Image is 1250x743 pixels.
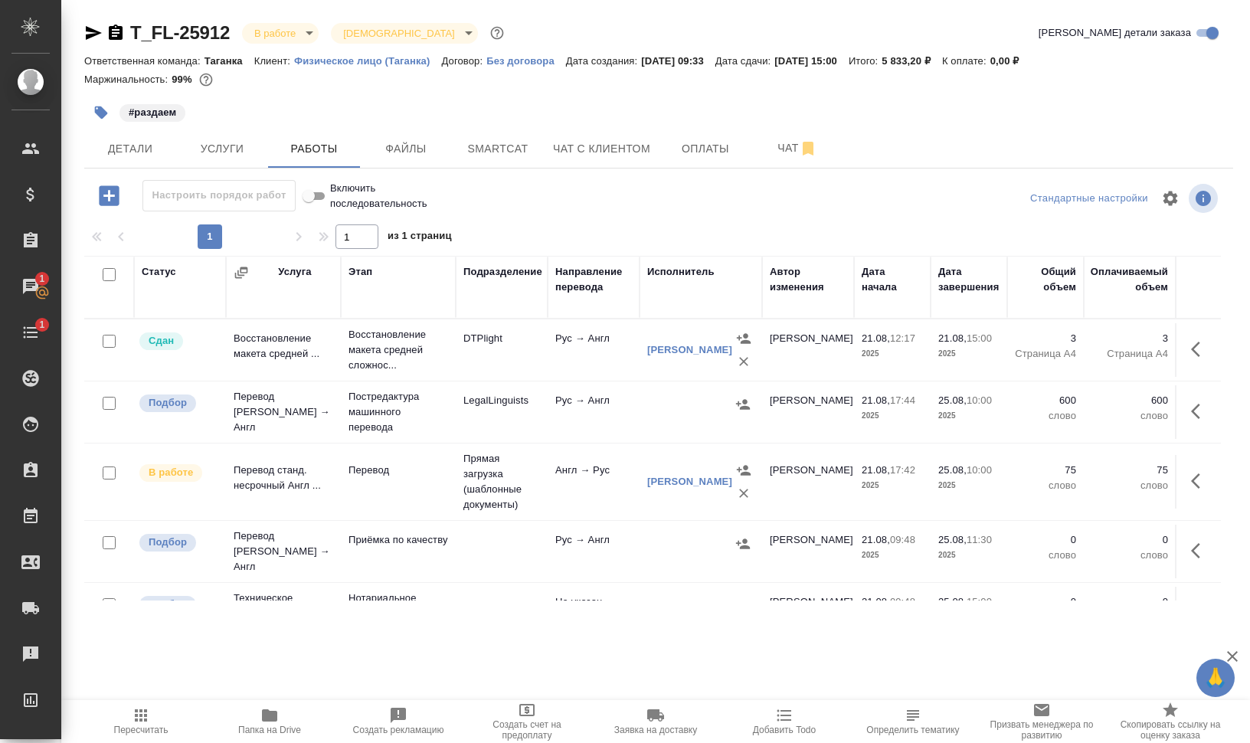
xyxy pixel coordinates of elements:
span: Пересчитать [114,725,169,735]
span: Создать счет на предоплату [472,719,582,741]
button: Скопировать ссылку на оценку заказа [1106,700,1235,743]
a: 1 [4,313,57,352]
p: 3 [1015,331,1076,346]
span: [PERSON_NAME] детали заказа [1039,25,1191,41]
p: 09:48 [890,596,915,607]
div: Автор изменения [770,264,846,295]
a: T_FL-25912 [130,22,230,43]
p: 25.08, [938,596,967,607]
td: [PERSON_NAME] [762,587,854,640]
div: Направление перевода [555,264,632,295]
span: Услуги [185,139,259,159]
div: split button [1026,187,1152,211]
p: 600 [1091,393,1168,408]
td: LegalLinguists [456,385,548,439]
button: 🙏 [1196,659,1235,697]
p: Приёмка по качеству [348,532,448,548]
span: Добавить Todo [753,725,816,735]
span: Включить последовательность [330,181,450,211]
td: Восстановление макета средней ... [226,323,341,377]
div: Менеджер проверил работу исполнителя, передает ее на следующий этап [138,331,218,352]
div: Дата завершения [938,264,1000,295]
button: Пересчитать [77,700,205,743]
p: 15:00 [967,332,992,344]
div: Можно подбирать исполнителей [138,594,218,615]
p: слово [1091,548,1168,563]
p: 17:44 [890,394,915,406]
p: 2025 [862,548,923,563]
p: 2025 [938,478,1000,493]
button: Назначить [731,532,754,555]
a: Без договора [486,54,566,67]
p: Физическое лицо (Таганка) [294,55,442,67]
button: Добавить работу [88,180,130,211]
td: [PERSON_NAME] [762,525,854,578]
p: Сдан [149,333,174,349]
button: Назначить [731,393,754,416]
p: 25.08, [938,394,967,406]
p: [DATE] 09:33 [641,55,715,67]
p: 15:00 [967,596,992,607]
button: Скопировать ссылку [106,24,125,42]
p: 25.08, [938,534,967,545]
p: Постредактура машинного перевода [348,389,448,435]
p: 21.08, [862,332,890,344]
p: 0,00 ₽ [990,55,1031,67]
a: [PERSON_NAME] [647,344,732,355]
button: Определить тематику [849,700,977,743]
td: Перевод [PERSON_NAME] → Англ [226,521,341,582]
span: 1 [30,271,54,286]
p: Восстановление макета средней сложнос... [348,327,448,373]
p: [DATE] 15:00 [774,55,849,67]
p: 0 [1015,594,1076,610]
button: Сгруппировать [234,265,249,280]
div: Общий объем [1015,264,1076,295]
span: Определить тематику [866,725,959,735]
span: 🙏 [1203,662,1229,694]
p: Без договора [486,55,566,67]
p: 2025 [862,408,923,424]
button: Назначить [732,459,755,482]
div: В работе [331,23,477,44]
p: 2025 [862,346,923,362]
p: слово [1015,478,1076,493]
span: Smartcat [461,139,535,159]
button: Удалить [732,350,755,373]
p: 10:00 [967,464,992,476]
td: Рус → Англ [548,323,640,377]
p: Страница А4 [1091,346,1168,362]
p: #раздаем [129,105,176,120]
td: Не указан [548,587,640,640]
span: из 1 страниц [388,227,452,249]
p: 21.08, [938,332,967,344]
button: В работе [250,27,300,40]
p: 10:00 [967,394,992,406]
button: Удалить [732,482,755,505]
p: В работе [149,465,193,480]
td: Перевод станд. несрочный Англ ... [226,455,341,509]
p: 0 [1091,594,1168,610]
button: Создать счет на предоплату [463,700,591,743]
p: 25.08, [938,464,967,476]
span: Чат с клиентом [553,139,650,159]
button: Здесь прячутся важные кнопки [1182,463,1219,499]
p: 21.08, [862,596,890,607]
td: Техническое обеспечение нотари... [226,583,341,644]
p: Ответственная команда: [84,55,205,67]
a: [PERSON_NAME] [647,476,732,487]
p: слово [1015,548,1076,563]
div: Исполнитель [647,264,715,280]
td: [PERSON_NAME] [762,455,854,509]
button: Здесь прячутся важные кнопки [1182,393,1219,430]
button: Здесь прячутся важные кнопки [1182,331,1219,368]
td: Англ → Рус [548,455,640,509]
p: Дата сдачи: [715,55,774,67]
p: 2025 [938,408,1000,424]
svg: Отписаться [799,139,817,158]
p: К оплате: [942,55,990,67]
p: Итого: [849,55,882,67]
span: Настроить таблицу [1152,180,1189,217]
div: Услуга [278,264,311,280]
button: Здесь прячутся важные кнопки [1182,594,1219,631]
td: [PERSON_NAME] [762,385,854,439]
